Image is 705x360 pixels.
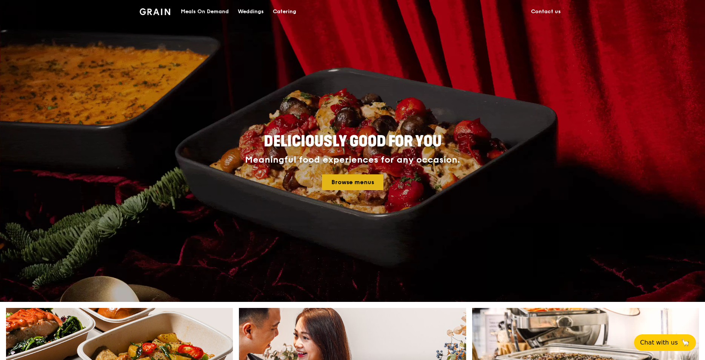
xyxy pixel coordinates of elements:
img: Grain [140,8,170,15]
span: 🦙 [681,338,690,347]
span: Deliciously good for you [264,132,442,151]
div: Meaningful food experiences for any occasion. [217,155,488,165]
div: Weddings [238,0,264,23]
a: Weddings [233,0,268,23]
div: Meals On Demand [181,0,229,23]
a: Contact us [526,0,565,23]
a: Catering [268,0,301,23]
span: Chat with us [640,338,678,347]
div: Catering [273,0,296,23]
button: Chat with us🦙 [634,334,696,351]
a: Browse menus [322,174,383,190]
